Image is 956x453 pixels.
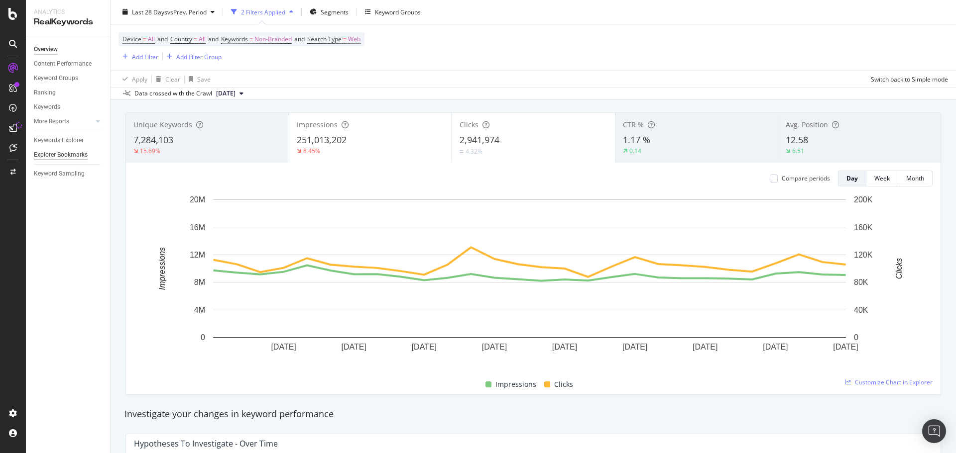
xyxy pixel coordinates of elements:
text: [DATE] [271,343,296,351]
span: Non-Branded [254,32,292,46]
div: 8.45% [303,147,320,155]
button: Add Filter Group [163,51,222,63]
a: Keyword Sampling [34,169,103,179]
a: Keyword Groups [34,73,103,84]
text: [DATE] [622,343,647,351]
text: 8M [194,278,205,286]
span: Clicks [554,378,573,390]
span: Customize Chart in Explorer [855,378,933,386]
text: [DATE] [693,343,717,351]
button: Add Filter [119,51,158,63]
a: Customize Chart in Explorer [845,378,933,386]
span: Search Type [307,35,342,43]
span: and [157,35,168,43]
text: [DATE] [342,343,366,351]
span: Web [348,32,360,46]
div: Switch back to Simple mode [871,75,948,83]
text: 120K [854,251,873,259]
text: [DATE] [552,343,577,351]
a: Content Performance [34,59,103,69]
div: Hypotheses to Investigate - Over Time [134,439,278,449]
text: 160K [854,223,873,231]
span: 251,013,202 [297,134,347,146]
div: Open Intercom Messenger [922,419,946,443]
button: Clear [152,71,180,87]
a: More Reports [34,116,93,127]
button: Apply [119,71,147,87]
div: Clear [165,75,180,83]
text: 4M [194,306,205,314]
span: Impressions [297,120,338,129]
div: Data crossed with the Crawl [134,89,212,98]
span: Last 28 Days [132,7,167,16]
span: 1.17 % [623,134,650,146]
span: 2,941,974 [460,134,499,146]
span: Clicks [460,120,478,129]
div: Keyword Groups [34,73,78,84]
div: 2 Filters Applied [241,7,285,16]
span: = [343,35,347,43]
a: Explorer Bookmarks [34,150,103,160]
span: = [249,35,253,43]
div: Add Filter Group [176,52,222,61]
text: [DATE] [833,343,858,351]
a: Ranking [34,88,103,98]
span: vs Prev. Period [167,7,207,16]
span: 2025 Sep. 29th [216,89,236,98]
div: Keywords Explorer [34,135,84,146]
div: Compare periods [782,174,830,182]
span: and [294,35,305,43]
text: 0 [854,333,858,342]
button: Day [838,171,866,186]
button: Switch back to Simple mode [867,71,948,87]
text: 20M [190,195,205,204]
span: 7,284,103 [133,134,173,146]
div: Content Performance [34,59,92,69]
div: 15.69% [140,147,160,155]
text: 40K [854,306,868,314]
div: Add Filter [132,52,158,61]
button: Save [185,71,211,87]
span: Segments [321,7,349,16]
span: Device [122,35,141,43]
div: Save [197,75,211,83]
a: Keywords [34,102,103,112]
button: Last 28 DaysvsPrev. Period [119,4,219,20]
text: 12M [190,251,205,259]
text: [DATE] [412,343,437,351]
span: CTR % [623,120,644,129]
button: Week [866,171,898,186]
text: 16M [190,223,205,231]
div: RealKeywords [34,16,102,28]
div: Analytics [34,8,102,16]
text: 200K [854,195,873,204]
span: Country [170,35,192,43]
div: Keywords [34,102,60,112]
div: Keyword Groups [375,7,421,16]
div: 6.51 [792,147,804,155]
text: 0 [201,333,205,342]
div: Investigate your changes in keyword performance [124,408,942,421]
span: 12.58 [786,134,808,146]
div: More Reports [34,116,69,127]
span: = [194,35,197,43]
text: [DATE] [482,343,507,351]
svg: A chart. [134,194,925,367]
div: Keyword Sampling [34,169,85,179]
div: 4.32% [466,147,482,156]
a: Keywords Explorer [34,135,103,146]
div: Explorer Bookmarks [34,150,88,160]
text: 80K [854,278,868,286]
text: Clicks [895,258,903,279]
div: Apply [132,75,147,83]
text: Impressions [158,247,166,290]
div: Overview [34,44,58,55]
span: Unique Keywords [133,120,192,129]
div: Day [846,174,858,182]
div: Month [906,174,924,182]
span: All [199,32,206,46]
a: Overview [34,44,103,55]
button: [DATE] [212,88,247,99]
text: [DATE] [763,343,788,351]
